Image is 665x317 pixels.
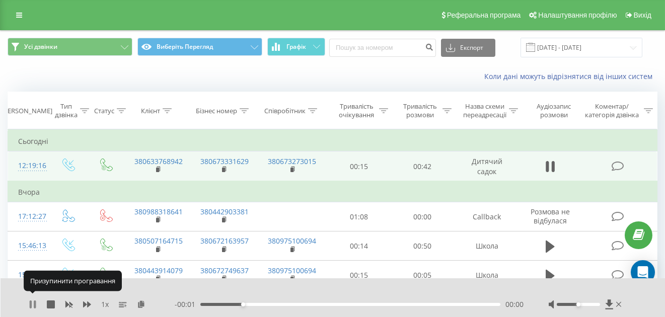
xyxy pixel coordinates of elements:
a: 380672749637 [200,266,249,275]
a: 380975100694 [268,236,316,246]
font: - [175,299,177,309]
font: Призупинити програвання [30,276,115,285]
font: Назва схеми переадресації [463,102,506,119]
font: 17:12:27 [18,211,46,221]
font: Розмова не відбулася [531,207,570,225]
font: 00:01 [177,299,195,309]
font: Співробітник [264,106,306,115]
a: 380975100694 [268,266,316,275]
div: Open Intercom Messenger [631,260,655,284]
button: Усі дзвінки [8,38,132,56]
div: Accessibility label [241,302,245,306]
font: 15:46:13 [18,241,46,250]
font: Клієнт [141,106,160,115]
a: 380507164715 [134,236,183,246]
a: 380443914079 [134,266,183,275]
font: 00:15 [350,162,368,171]
font: 12:19:16 [18,161,46,170]
font: Аудіозапис розмови [537,102,571,119]
input: Пошук за номером [329,39,436,57]
font: Коли дані можуть відрізнятися від інших систем [484,71,652,81]
a: 380633768942 [134,156,183,166]
font: 15:28:24 [18,270,46,279]
a: 380988318641 [134,207,183,216]
font: Школа [476,241,498,251]
font: 01:08 [350,212,368,221]
font: Коментар/категорія дзвінка [585,102,639,119]
button: Експорт [441,39,495,57]
a: Коли дані можуть відрізнятися від інших систем [484,71,657,81]
font: 00:15 [350,271,368,280]
font: Усі дзвінки [24,42,57,51]
font: Вихід [634,11,651,19]
font: Тип дзвінка [55,102,78,119]
font: Статус [94,106,114,115]
a: 380442903381 [200,207,249,216]
button: Графік [267,38,325,56]
font: 00:42 [413,162,431,171]
a: 380673331629 [200,156,249,166]
font: 00:00 [413,212,431,221]
a: 380672163957 [200,236,249,246]
font: Вчора [18,187,40,197]
font: 1 [101,299,105,309]
font: x [105,299,109,309]
font: Бізнес номер [196,106,237,115]
font: Тривалість розмови [403,102,437,119]
font: Налаштування профілю [538,11,617,19]
font: Експорт [460,43,483,52]
font: Виберіть Перегляд [157,42,213,51]
div: Accessibility label [576,302,580,306]
font: 00:05 [413,271,431,280]
font: [PERSON_NAME] [2,106,52,115]
font: Тривалість очікування [339,102,374,119]
font: 00:00 [505,299,524,309]
font: Графік [287,42,307,51]
font: Callback [473,212,501,221]
a: 380673273015 [268,156,316,166]
font: 00:50 [413,241,431,251]
button: Виберіть Перегляд [137,38,262,56]
font: Реферальна програма [447,11,521,19]
font: Сьогодні [18,136,48,146]
font: Школа [476,271,498,280]
font: Дитячий садок [472,156,502,176]
font: 00:14 [350,241,368,251]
